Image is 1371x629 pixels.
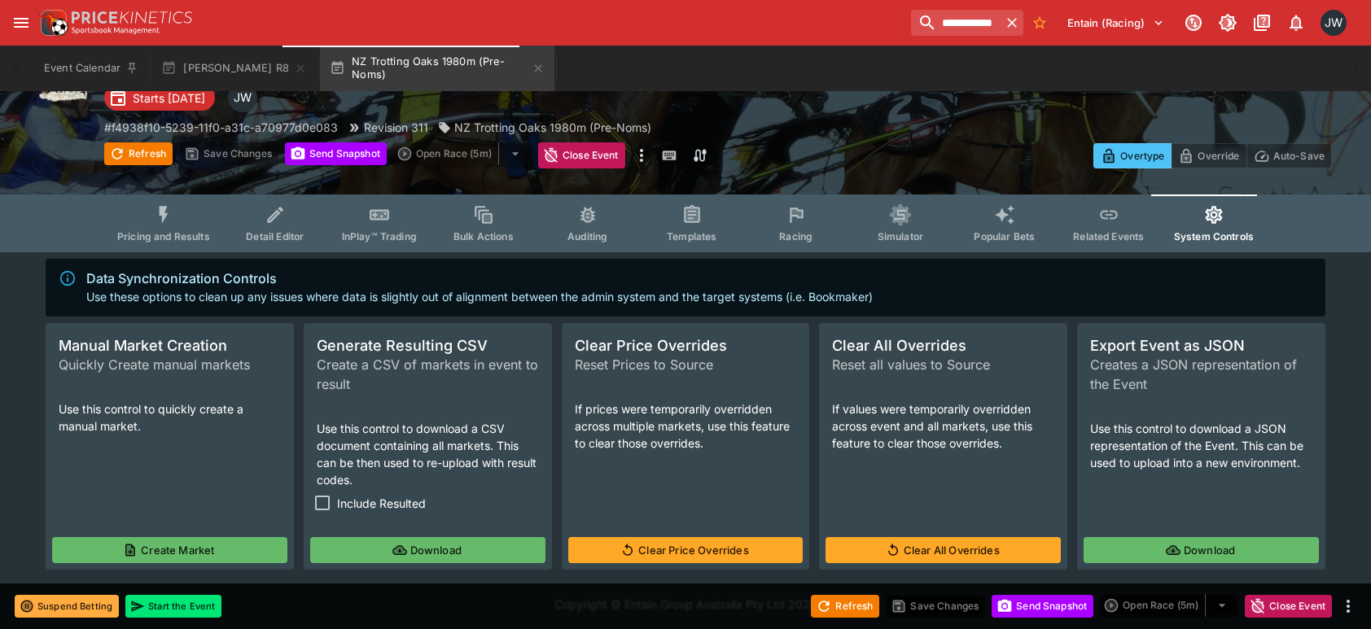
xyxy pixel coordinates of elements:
[72,27,160,34] img: Sportsbook Management
[1058,10,1174,36] button: Select Tenant
[1338,596,1358,616] button: more
[86,264,873,312] div: Use these options to clean up any issues where data is slightly out of alignment between the admi...
[59,355,281,374] span: Quickly Create manual markets
[911,10,1001,36] input: search
[59,400,281,435] p: Use this control to quickly create a manual market.
[1093,143,1172,168] button: Overtype
[117,230,210,242] span: Pricing and Results
[15,595,119,618] button: Suspend Betting
[310,537,545,563] button: Download
[667,230,716,242] span: Templates
[453,230,514,242] span: Bulk Actions
[125,595,221,618] button: Start the Event
[568,537,804,563] button: Clear Price Overrides
[317,336,539,355] span: Generate Resulting CSV
[104,119,338,136] p: Copy To Clipboard
[575,400,797,452] p: If prices were temporarily overridden across multiple markets, use this feature to clear those ov...
[1273,147,1325,164] p: Auto-Save
[52,537,287,563] button: Create Market
[567,230,607,242] span: Auditing
[1316,5,1351,41] button: Jayden Wyke
[59,336,281,355] span: Manual Market Creation
[246,230,304,242] span: Detail Editor
[1247,8,1277,37] button: Documentation
[1171,143,1246,168] button: Override
[1321,10,1347,36] div: Jayden Wyke
[1100,594,1238,617] div: split button
[811,595,879,618] button: Refresh
[86,269,873,288] div: Data Synchronization Controls
[1084,537,1319,563] button: Download
[1120,147,1164,164] p: Overtype
[104,194,1267,252] div: Event type filters
[1090,420,1312,471] p: Use this control to download a JSON representation of the Event. This can be used to upload into ...
[878,230,923,242] span: Simulator
[317,355,539,394] span: Create a CSV of markets in event to result
[438,119,651,136] div: NZ Trotting Oaks 1980m (Pre-Noms)
[228,83,257,112] div: Jayden Wyke
[832,355,1054,374] span: Reset all values to Source
[337,495,426,512] span: Include Resulted
[1213,8,1242,37] button: Toggle light/dark mode
[7,8,36,37] button: open drawer
[1246,143,1332,168] button: Auto-Save
[974,230,1035,242] span: Popular Bets
[538,142,625,168] button: Close Event
[317,420,539,488] p: Use this control to download a CSV document containing all markets. This can be then used to re-u...
[285,142,387,165] button: Send Snapshot
[1090,355,1312,394] span: Creates a JSON representation of the Event
[34,46,148,91] button: Event Calendar
[832,400,1054,452] p: If values were temporarily overridden across event and all markets, use this feature to clear tho...
[1090,336,1312,355] span: Export Event as JSON
[151,46,317,91] button: [PERSON_NAME] R8
[632,142,651,168] button: more
[832,336,1054,355] span: Clear All Overrides
[36,7,68,39] img: PriceKinetics Logo
[1093,143,1332,168] div: Start From
[454,119,651,136] p: NZ Trotting Oaks 1980m (Pre-Noms)
[104,142,173,165] button: Refresh
[575,336,797,355] span: Clear Price Overrides
[1027,10,1053,36] button: No Bookmarks
[1281,8,1311,37] button: Notifications
[575,355,797,374] span: Reset Prices to Source
[1198,147,1239,164] p: Override
[1174,230,1254,242] span: System Controls
[826,537,1061,563] button: Clear All Overrides
[1073,230,1144,242] span: Related Events
[342,230,417,242] span: InPlay™ Trading
[133,90,205,107] p: Starts [DATE]
[779,230,813,242] span: Racing
[72,11,192,24] img: PriceKinetics
[393,142,532,165] div: split button
[364,119,428,136] p: Revision 311
[992,595,1093,618] button: Send Snapshot
[320,46,554,91] button: NZ Trotting Oaks 1980m (Pre-Noms)
[1179,8,1208,37] button: Connected to PK
[1245,595,1332,618] button: Close Event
